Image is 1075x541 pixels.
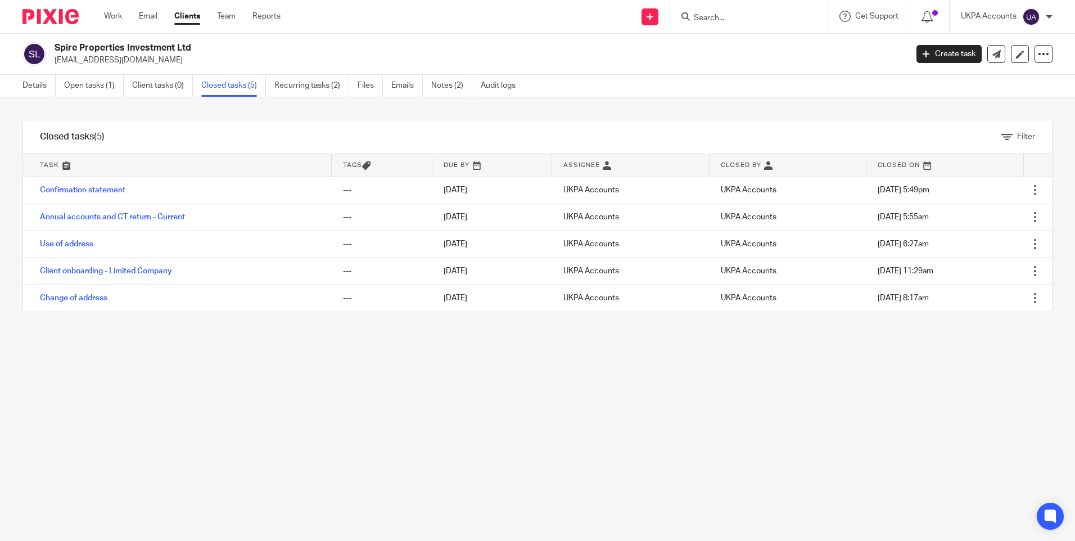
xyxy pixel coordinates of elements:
td: [DATE] [432,258,552,285]
a: Use of address [40,240,93,248]
div: --- [343,211,421,223]
span: (5) [94,132,105,141]
a: Clients [174,11,200,22]
a: Open tasks (1) [64,75,124,97]
a: Client onboarding - Limited Company [40,267,172,275]
a: Annual accounts and CT return - Current [40,213,185,221]
span: Filter [1017,133,1035,141]
div: --- [343,292,421,304]
td: UKPA Accounts [552,285,710,312]
span: Get Support [855,12,898,20]
span: [DATE] 11:29am [878,267,933,275]
a: Create task [916,45,982,63]
span: UKPA Accounts [721,294,776,302]
p: UKPA Accounts [961,11,1017,22]
span: [DATE] 5:49pm [878,186,929,194]
span: [DATE] 8:17am [878,294,929,302]
a: Details [22,75,56,97]
div: --- [343,265,421,277]
td: UKPA Accounts [552,231,710,258]
a: Work [104,11,122,22]
h1: Closed tasks [40,131,105,143]
td: UKPA Accounts [552,204,710,231]
a: Closed tasks (5) [201,75,266,97]
a: Notes (2) [431,75,472,97]
td: [DATE] [432,204,552,231]
span: UKPA Accounts [721,186,776,194]
th: Tags [332,154,432,177]
a: Change of address [40,294,107,302]
td: UKPA Accounts [552,258,710,285]
span: UKPA Accounts [721,267,776,275]
img: svg%3E [22,42,46,66]
a: Emails [391,75,423,97]
a: Email [139,11,157,22]
div: --- [343,238,421,250]
span: UKPA Accounts [721,240,776,248]
a: Audit logs [481,75,524,97]
td: [DATE] [432,231,552,258]
a: Recurring tasks (2) [274,75,349,97]
td: [DATE] [432,177,552,204]
a: Client tasks (0) [132,75,193,97]
span: UKPA Accounts [721,213,776,221]
a: Team [217,11,236,22]
td: [DATE] [432,285,552,312]
p: [EMAIL_ADDRESS][DOMAIN_NAME] [55,55,900,66]
a: Files [358,75,383,97]
td: UKPA Accounts [552,177,710,204]
img: svg%3E [1022,8,1040,26]
span: [DATE] 5:55am [878,213,929,221]
input: Search [693,13,794,24]
h2: Spire Properties Investment Ltd [55,42,730,54]
span: [DATE] 6:27am [878,240,929,248]
a: Reports [252,11,281,22]
img: Pixie [22,9,79,24]
div: --- [343,184,421,196]
a: Confirmation statement [40,186,125,194]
